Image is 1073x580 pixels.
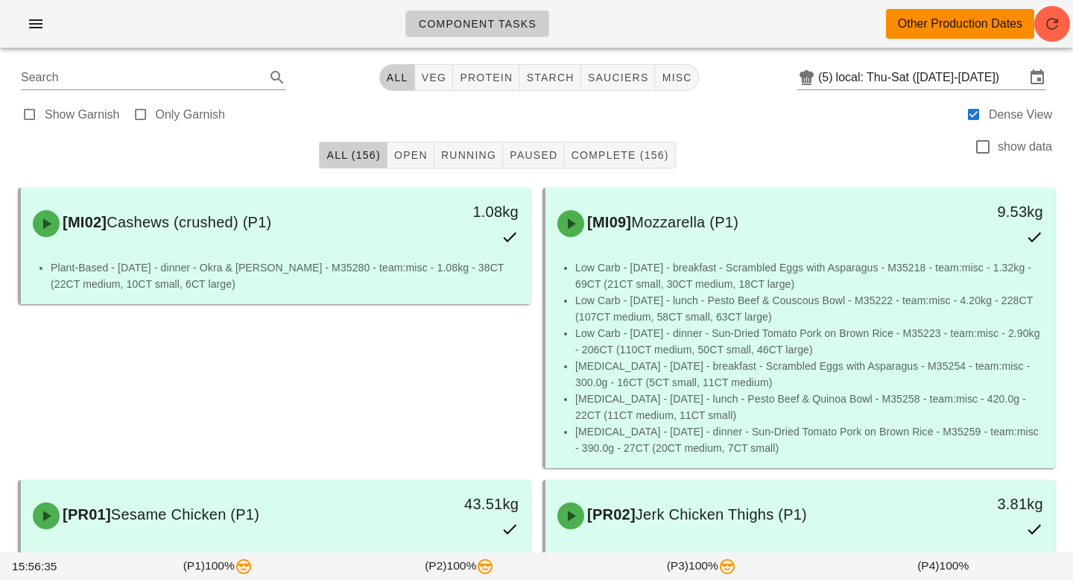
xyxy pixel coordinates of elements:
span: [PR01] [60,506,111,523]
button: starch [519,64,580,91]
span: Open [393,149,428,161]
span: Jerk Chicken Thighs (P1) [636,506,807,523]
span: protein [459,72,513,83]
span: [MI09] [584,214,631,230]
span: sauciers [587,72,649,83]
button: sauciers [581,64,656,91]
button: veg [415,64,454,91]
button: Complete (156) [564,142,675,168]
a: Component Tasks [405,10,549,37]
li: [MEDICAL_DATA] - [DATE] - breakfast - Scrambled Eggs with Asparagus - M35254 - team:misc - 300.0g... [575,358,1043,391]
span: Complete (156) [570,149,668,161]
div: 15:56:35 [9,555,97,578]
span: Sesame Chicken (P1) [111,506,259,523]
div: 3.81kg [935,492,1043,516]
li: Low Carb - [DATE] - breakfast - Scrambled Eggs with Asparagus - M35218 - team:misc - 1.32kg - 69C... [575,259,1043,292]
label: Dense View [989,107,1052,122]
div: 9.53kg [935,200,1043,224]
div: 1.08kg [411,200,519,224]
button: misc [655,64,698,91]
li: Low Carb - [DATE] - dinner - Sun-Dried Tomato Pork on Brown Rice - M35223 - team:misc - 2.90kg - ... [575,325,1043,358]
span: Paused [509,149,557,161]
div: (P3) 100% [580,554,823,579]
li: Low Carb - [DATE] - lunch - Pesto Beef & Couscous Bowl - M35222 - team:misc - 4.20kg - 228CT (107... [575,292,1043,325]
button: All [379,64,415,91]
div: (P2) 100% [339,554,581,579]
span: Component Tasks [418,18,536,30]
span: All [386,72,408,83]
div: (P1) 100% [97,554,339,579]
label: Show Garnish [45,107,120,122]
label: show data [998,139,1052,154]
label: Only Garnish [156,107,225,122]
span: [MI02] [60,214,107,230]
span: Cashews (crushed) (P1) [107,214,271,230]
div: (P4) 100% [823,554,1065,579]
span: Running [440,149,496,161]
span: starch [525,72,574,83]
button: Paused [503,142,564,168]
div: (5) [818,70,836,85]
div: 43.51kg [411,492,519,516]
button: Open [387,142,434,168]
div: Other Production Dates [898,15,1022,33]
button: protein [453,64,519,91]
span: All (156) [326,149,380,161]
li: [MEDICAL_DATA] - [DATE] - dinner - Sun-Dried Tomato Pork on Brown Rice - M35259 - team:misc - 390... [575,423,1043,456]
span: [PR02] [584,506,636,523]
span: veg [421,72,447,83]
button: Running [434,142,503,168]
li: Plant-Based - [DATE] - dinner - Okra & [PERSON_NAME] - M35280 - team:misc - 1.08kg - 38CT (22CT m... [51,259,519,292]
button: All (156) [319,142,387,168]
span: Mozzarella (P1) [631,214,738,230]
span: misc [661,72,691,83]
li: [MEDICAL_DATA] - [DATE] - lunch - Pesto Beef & Quinoa Bowl - M35258 - team:misc - 420.0g - 22CT (... [575,391,1043,423]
